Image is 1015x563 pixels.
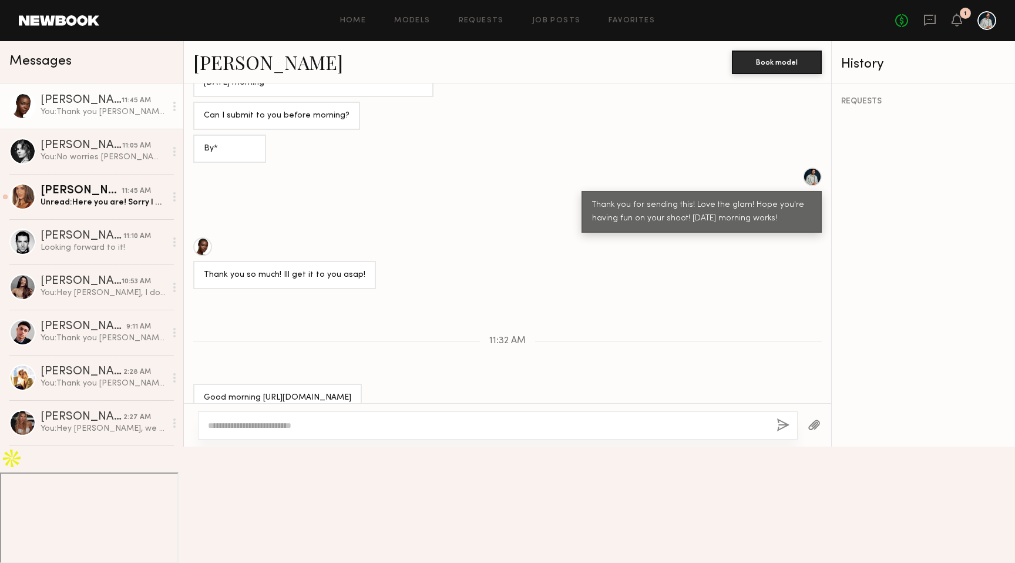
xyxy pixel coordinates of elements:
div: [PERSON_NAME] [41,366,123,378]
button: Book model [732,51,822,74]
div: Looking forward to it! [41,242,166,253]
div: You: Hey [PERSON_NAME], we are forsure filming the 20th and 21st :/ [41,423,166,434]
a: Job Posts [532,17,581,25]
div: 10:53 AM [122,276,151,287]
div: [PERSON_NAME] [41,321,126,333]
div: You: Hey [PERSON_NAME], I downloaded your reel and gonna share with client. Send me a tape are yo... [41,287,166,299]
div: [PERSON_NAME] [41,95,122,106]
div: You: Thank you [PERSON_NAME]! [41,106,166,118]
div: 11:05 AM [122,140,151,152]
div: 2:28 AM [123,367,151,378]
div: 11:10 AM [123,231,151,242]
div: History [841,58,1006,71]
div: 11:45 AM [122,95,151,106]
div: Good morning [URL][DOMAIN_NAME] [204,391,351,405]
div: [PERSON_NAME] [41,140,122,152]
div: You: Thank you [PERSON_NAME]! [41,333,166,344]
div: You: Thank you [PERSON_NAME]! Looking forward to it! [41,378,166,389]
div: Thank you for sending this! Love the glam! Hope you're having fun on your shoot! [DATE] morning w... [592,199,811,226]
div: Thank you so much! Ill get it to you asap! [204,269,365,282]
div: 2:27 AM [123,412,151,423]
a: Favorites [609,17,655,25]
a: Home [340,17,367,25]
div: 1 [964,11,967,17]
div: Can I submit to you before morning? [204,109,349,123]
div: 9:11 AM [126,321,151,333]
div: REQUESTS [841,98,1006,106]
div: Unread: Here you are! Sorry I don’t use wetransfer anymore - they updated the terms and they are ... [41,197,166,208]
div: [PERSON_NAME] [41,411,123,423]
a: Book model [732,56,822,66]
a: Models [394,17,430,25]
div: [PERSON_NAME] [41,276,122,287]
div: You: No worries [PERSON_NAME], thank you! [41,152,166,163]
a: Requests [459,17,504,25]
div: [PERSON_NAME] [41,230,123,242]
span: Messages [9,55,72,68]
span: 11:32 AM [489,336,526,346]
div: [PERSON_NAME] [41,185,122,197]
div: 11:45 AM [122,186,151,197]
a: [PERSON_NAME] [193,49,343,75]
